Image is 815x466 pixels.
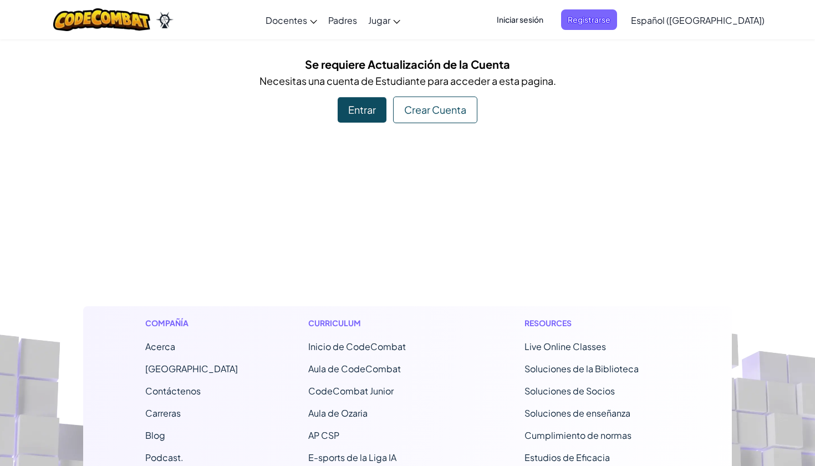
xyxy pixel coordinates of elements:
img: Ozaria [156,12,174,28]
a: Soluciones de la Biblioteca [524,363,639,374]
a: Cumplimiento de normas [524,429,631,441]
a: Estudios de Eficacia [524,452,610,463]
span: Español ([GEOGRAPHIC_DATA]) [631,14,765,26]
span: Docentes [266,14,307,26]
button: Iniciar sesión [490,9,550,30]
a: Blog [145,429,165,441]
a: Soluciones de Socios [524,385,615,397]
button: Registrarse [561,9,617,30]
a: Soluciones de enseñanza [524,407,630,419]
span: Inicio de CodeCombat [308,341,406,352]
a: Live Online Classes [524,341,606,352]
a: E-sports de la Liga IA [308,452,396,463]
a: CodeCombat Junior [308,385,394,397]
a: Aula de CodeCombat [308,363,401,374]
p: Necesitas una cuenta de Estudiante para acceder a esta pagina. [91,73,724,89]
a: Jugar [363,5,406,35]
h1: Curriculum [308,317,454,329]
h5: Se requiere Actualización de la Cuenta [91,55,724,73]
img: CodeCombat logo [53,8,150,31]
a: Acerca [145,341,175,352]
a: Podcast. [145,452,184,463]
div: Entrar [338,97,386,123]
a: [GEOGRAPHIC_DATA] [145,363,238,374]
a: Padres [323,5,363,35]
span: Contáctenos [145,385,201,397]
a: Carreras [145,407,181,419]
a: Docentes [260,5,323,35]
a: Español ([GEOGRAPHIC_DATA]) [625,5,770,35]
span: Jugar [368,14,390,26]
a: Aula de Ozaria [308,407,368,419]
a: AP CSP [308,429,339,441]
h1: Resources [524,317,670,329]
h1: Compañía [145,317,238,329]
div: Crear Cuenta [393,97,477,123]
